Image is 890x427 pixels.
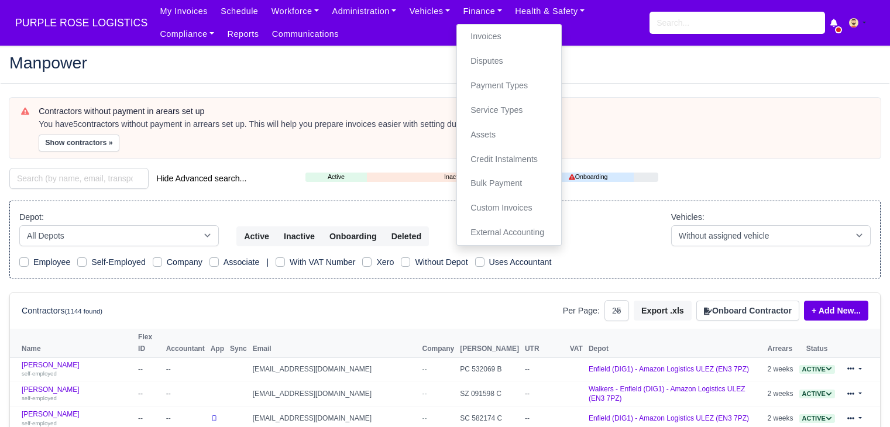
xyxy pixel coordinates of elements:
small: self-employed [22,395,57,401]
small: self-employed [22,420,57,426]
button: Show contractors » [39,135,119,151]
button: Active [236,226,277,246]
label: Vehicles: [671,211,705,224]
td: -- [135,381,163,407]
div: + Add New... [799,301,868,321]
button: Hide Advanced search... [149,168,254,188]
td: [EMAIL_ADDRESS][DOMAIN_NAME] [250,381,420,407]
a: Service Types [462,98,556,123]
a: Compliance [153,23,221,46]
a: Enfield (DIG1) - Amazon Logistics ULEZ (EN3 7PZ) [589,414,749,422]
span: Active [799,365,835,374]
label: Depot: [19,211,44,224]
a: [PERSON_NAME] self-employed [22,361,132,378]
span: Active [799,390,835,398]
small: (1144 found) [65,308,103,315]
label: Associate [224,256,260,269]
span: -- [422,390,427,398]
label: Self-Employed [91,256,146,269]
a: PURPLE ROSE LOGISTICS [9,12,153,35]
td: 2 weeks [764,381,796,407]
a: Enfield (DIG1) - Amazon Logistics ULEZ (EN3 7PZ) [589,365,749,373]
td: SZ 091598 C [457,381,522,407]
th: [PERSON_NAME] [457,329,522,357]
a: Invoices [462,25,556,49]
a: [PERSON_NAME] self-employed [22,385,132,402]
span: PURPLE ROSE LOGISTICS [9,11,153,35]
a: Communications [266,23,346,46]
a: Active [305,172,366,182]
label: With VAT Number [290,256,355,269]
div: You have contractors without payment in arrears set up. This will help you prepare invoices easie... [39,119,869,130]
td: PC 532069 B [457,357,522,381]
strong: 5 [73,119,78,129]
h2: Manpower [9,54,881,71]
a: [PERSON_NAME] self-employed [22,410,132,427]
th: App [208,329,227,357]
th: Arrears [764,329,796,357]
td: -- [522,381,567,407]
input: Search (by name, email, transporter id) ... [9,168,149,189]
a: External Accounting [462,221,556,245]
a: + Add New... [804,301,868,321]
span: -- [422,414,427,422]
td: -- [163,381,208,407]
td: -- [163,357,208,381]
label: Uses Accountant [489,256,552,269]
a: Disputes [462,49,556,74]
button: Export .xls [634,301,692,321]
a: Walkers - Enfield (DIG1) - Amazon Logistics ULEZ (EN3 7PZ) [589,385,745,403]
td: -- [522,357,567,381]
a: Onboarding [543,172,633,182]
button: Onboarding [322,226,384,246]
td: -- [135,357,163,381]
th: Depot [586,329,765,357]
input: Search... [650,12,825,34]
label: Xero [376,256,394,269]
a: Active [799,390,835,398]
th: Name [10,329,135,357]
a: Active [799,365,835,373]
a: Credit Instalments [462,147,556,172]
div: Manpower [1,45,889,83]
a: Inactive [367,172,543,182]
th: Accountant [163,329,208,357]
th: Email [250,329,420,357]
label: Without Depot [415,256,468,269]
label: Company [167,256,202,269]
a: Assets [462,123,556,147]
span: -- [422,365,427,373]
h6: Contractors without payment in arears set up [39,106,869,116]
button: Inactive [276,226,322,246]
h6: Contractors [22,306,102,316]
a: Custom Invoices [462,196,556,221]
th: UTR [522,329,567,357]
span: | [266,257,269,267]
a: Reports [221,23,265,46]
th: Sync [227,329,250,357]
a: Payment Types [462,74,556,98]
td: 2 weeks [764,357,796,381]
th: Flex ID [135,329,163,357]
button: Deleted [384,226,429,246]
a: Active [799,414,835,422]
td: [EMAIL_ADDRESS][DOMAIN_NAME] [250,357,420,381]
th: Company [420,329,458,357]
th: Status [796,329,838,357]
small: self-employed [22,370,57,377]
a: Bulk Payment [462,171,556,196]
button: Onboard Contractor [696,301,799,321]
label: Per Page: [563,304,600,318]
th: VAT [567,329,586,357]
label: Employee [33,256,70,269]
